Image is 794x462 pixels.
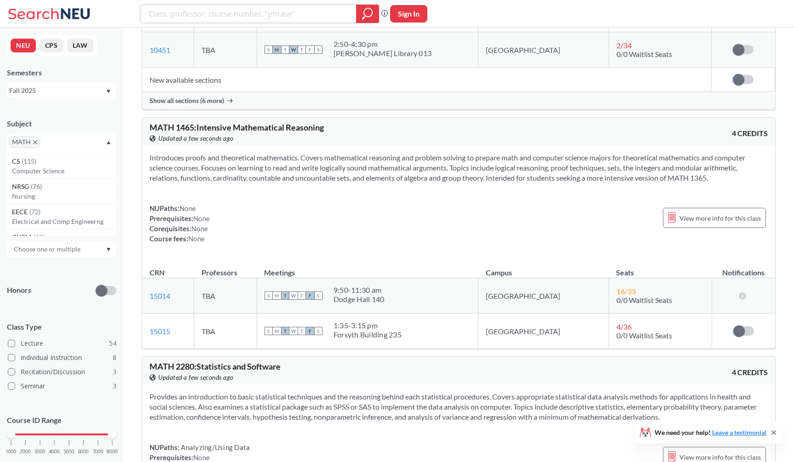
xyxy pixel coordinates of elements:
div: Fall 2025Dropdown arrow [7,83,116,98]
span: T [281,291,289,300]
svg: Dropdown arrow [106,90,111,93]
span: S [314,46,322,54]
span: 0/0 Waitlist Seats [616,331,672,340]
span: MATH 1465 : Intensive Mathematical Reasoning [150,122,324,132]
span: CS [12,156,22,166]
span: S [314,291,322,300]
svg: X to remove pill [33,140,37,144]
input: Class, professor, course number, "phrase" [148,6,350,22]
td: [GEOGRAPHIC_DATA] [478,32,609,68]
input: Choose one or multiple [9,244,86,255]
span: 7000 [92,449,104,454]
label: Lecture [8,337,116,349]
span: T [298,46,306,54]
span: ( 76 ) [31,183,42,190]
td: TBA [194,278,257,314]
span: F [306,46,314,54]
div: 1:35 - 3:15 pm [334,321,402,330]
div: Dropdown arrow [7,241,116,257]
td: TBA [194,314,257,349]
div: NUPaths: Prerequisites: Corequisites: Course fees: [150,203,210,244]
span: M [273,46,281,54]
a: 15014 [150,291,170,300]
span: Show all sections (6 more) [150,97,224,105]
span: 4 / 36 [616,322,632,331]
p: Course ID Range [7,415,116,426]
span: T [298,291,306,300]
div: Show all sections (6 more) [142,92,775,109]
span: T [281,327,289,335]
th: Campus [478,258,609,278]
span: 4 CREDITS [732,367,768,377]
th: Meetings [257,258,478,278]
span: 54 [109,338,116,348]
button: NEU [11,39,36,52]
div: 2:50 - 4:30 pm [334,40,432,49]
td: New available sections [142,68,712,92]
span: S [265,291,273,300]
span: None [179,204,196,212]
span: 2 / 34 [616,41,632,50]
a: 10451 [150,46,170,54]
div: Subject [7,119,116,129]
svg: Dropdown arrow [106,248,111,251]
span: None [191,224,208,233]
span: None [188,234,205,243]
td: TBA [194,32,257,68]
span: W [289,291,298,300]
span: MATH 2280 : Statistics and Software [150,361,281,371]
span: 3000 [35,449,46,454]
td: [GEOGRAPHIC_DATA] [478,278,609,314]
span: 4000 [49,449,60,454]
div: Forsyth Building 235 [334,330,402,339]
span: F [306,327,314,335]
span: 3 [113,381,116,391]
span: 2000 [20,449,31,454]
svg: Dropdown arrow [106,141,111,144]
span: 5000 [63,449,75,454]
span: We need your help! [655,429,766,436]
button: CPS [40,39,63,52]
span: CHEM [12,232,33,242]
div: 9:50 - 11:30 am [334,285,385,295]
span: View more info for this class [679,212,761,224]
th: Professors [194,258,257,278]
td: [GEOGRAPHIC_DATA] [478,314,609,349]
button: LAW [67,39,93,52]
span: None [193,453,210,462]
span: Class Type [7,322,116,332]
span: T [298,327,306,335]
span: S [265,46,273,54]
div: Dodge Hall 140 [334,295,385,304]
span: Analyzing/Using Data [179,443,250,451]
span: 4 CREDITS [732,128,768,138]
section: Provides an introduction to basic statistical techniques and the reasoning behind each statistica... [150,392,768,422]
span: 1000 [6,449,17,454]
span: T [281,46,289,54]
div: MATHX to remove pillDropdown arrowCS(115)Computer ScienceNRSG(76)NursingEECE(72)Electrical and Co... [7,134,116,153]
span: 0/0 Waitlist Seats [616,50,672,58]
label: Recitation/Discussion [8,366,116,378]
th: Notifications [712,258,775,278]
span: EECE [12,207,29,217]
span: M [273,291,281,300]
a: Leave a testimonial [712,428,766,436]
label: Seminar [8,380,116,392]
span: 16 / 33 [616,287,636,296]
span: NRSG [12,182,31,192]
th: Seats [609,258,712,278]
button: Sign In [390,5,427,23]
p: Nursing [12,192,116,201]
span: Updated a few seconds ago [158,372,234,382]
span: W [289,327,298,335]
span: ( 69 ) [33,233,44,241]
div: magnifying glass [356,5,379,23]
span: S [314,327,322,335]
div: Fall 2025 [9,86,105,96]
span: 8 [113,353,116,363]
div: CRN [150,268,165,278]
span: 8000 [107,449,118,454]
span: W [289,46,298,54]
a: 15015 [150,327,170,336]
span: S [265,327,273,335]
